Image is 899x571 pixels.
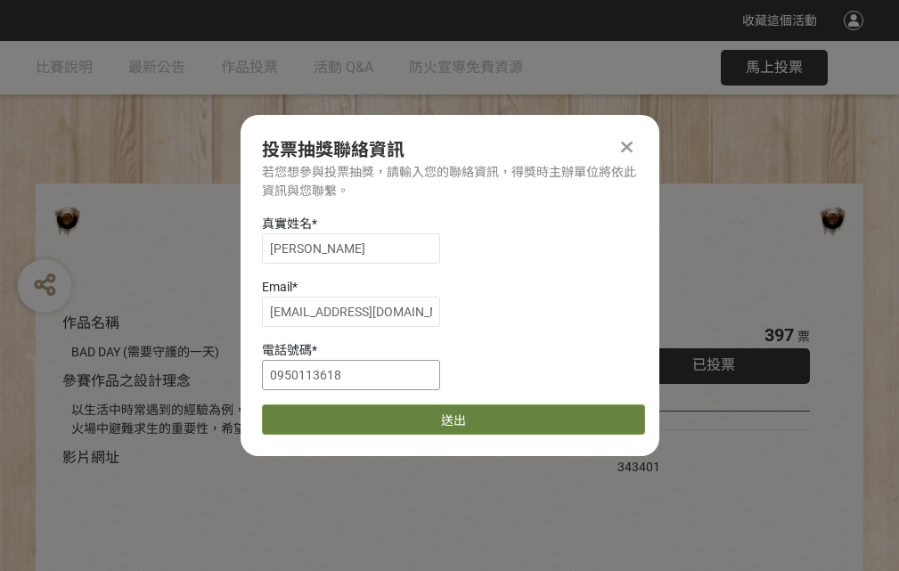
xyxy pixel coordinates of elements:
span: 防火宣導免費資源 [409,59,523,76]
span: 活動 Q&A [314,59,373,76]
a: 防火宣導免費資源 [409,41,523,94]
span: Email [262,280,292,294]
span: 比賽說明 [36,59,93,76]
span: 作品投票 [221,59,278,76]
span: 397 [764,324,794,346]
span: 票 [797,330,810,344]
a: 比賽說明 [36,41,93,94]
span: 影片網址 [62,449,119,466]
span: 參賽作品之設計理念 [62,372,191,389]
span: 最新公告 [128,59,185,76]
span: 電話號碼 [262,343,312,357]
div: 投票抽獎聯絡資訊 [262,136,638,163]
div: 以生活中時常遇到的經驗為例，透過對比的方式宣傳住宅用火災警報器、家庭逃生計畫及火場中避難求生的重要性，希望透過趣味的短影音讓更多人認識到更多的防火觀念。 [71,401,564,438]
div: 若您想參與投票抽獎，請輸入您的聯絡資訊，得獎時主辦單位將依此資訊與您聯繫。 [262,163,638,200]
span: 已投票 [692,356,735,373]
a: 活動 Q&A [314,41,373,94]
iframe: Facebook Share [665,439,754,457]
span: 作品名稱 [62,314,119,331]
a: 最新公告 [128,41,185,94]
span: 真實姓名 [262,216,312,231]
button: 送出 [262,404,645,435]
button: 馬上投票 [721,50,828,86]
span: 馬上投票 [746,59,803,76]
span: 收藏這個活動 [742,13,817,28]
div: BAD DAY (需要守護的一天) [71,343,564,362]
a: 作品投票 [221,41,278,94]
